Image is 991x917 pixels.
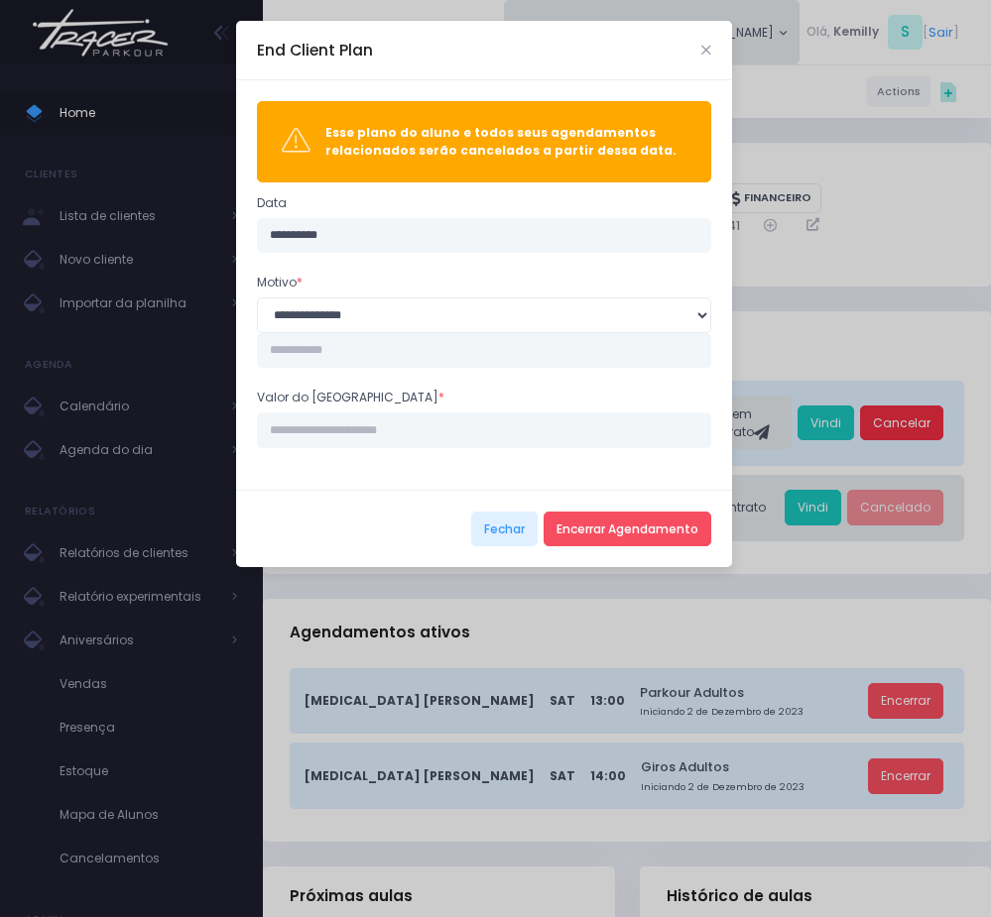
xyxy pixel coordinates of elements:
[701,46,711,56] button: Close
[325,124,686,160] div: Esse plano do aluno e todos seus agendamentos relacionados serão cancelados a partir dessa data.
[471,512,538,547] button: Fechar
[257,389,444,406] label: Valor do [GEOGRAPHIC_DATA]
[257,39,373,61] h5: End Client Plan
[257,194,287,212] label: Data
[544,512,711,547] button: Encerrar Agendamento
[257,274,303,291] label: Motivo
